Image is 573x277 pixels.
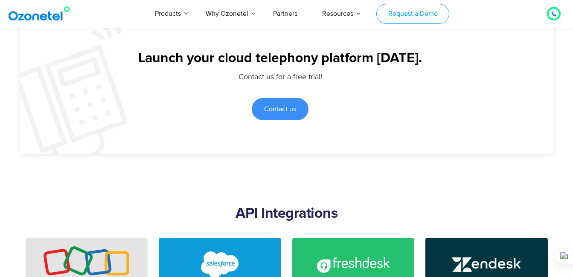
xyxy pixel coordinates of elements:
img: Zendesk Call Center Integration [452,257,521,272]
h2: API Integrations [20,205,553,239]
a: Request a Demo [376,4,449,24]
h5: Launch your cloud telephony platform [DATE]. [29,52,532,65]
img: Freshdesk Call Center Integration [317,257,390,273]
p: Contact us for a free trial! [109,72,451,83]
span: Contact us [264,106,296,113]
a: Contact us [252,98,308,120]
